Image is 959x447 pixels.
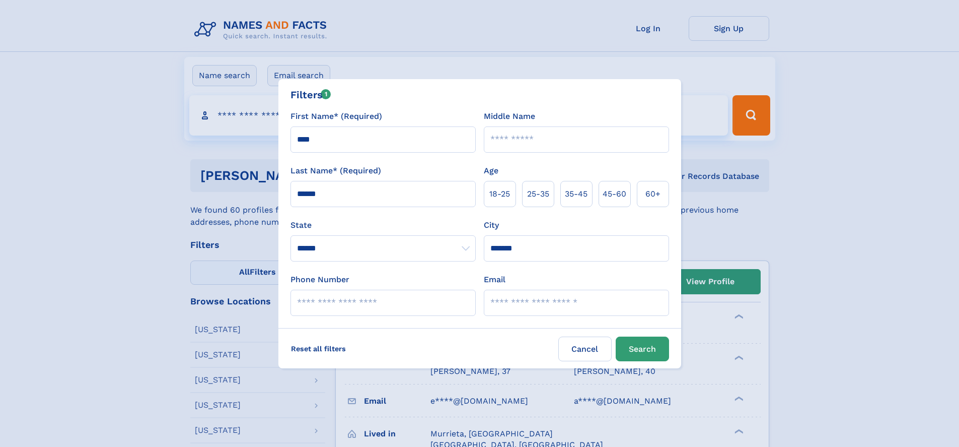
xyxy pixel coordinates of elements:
[484,110,535,122] label: Middle Name
[284,337,352,361] label: Reset all filters
[290,219,476,231] label: State
[484,165,498,177] label: Age
[616,337,669,361] button: Search
[645,188,660,200] span: 60+
[290,165,381,177] label: Last Name* (Required)
[558,337,612,361] label: Cancel
[565,188,587,200] span: 35‑45
[489,188,510,200] span: 18‑25
[527,188,549,200] span: 25‑35
[484,219,499,231] label: City
[290,274,349,286] label: Phone Number
[603,188,626,200] span: 45‑60
[290,110,382,122] label: First Name* (Required)
[290,87,331,102] div: Filters
[484,274,505,286] label: Email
